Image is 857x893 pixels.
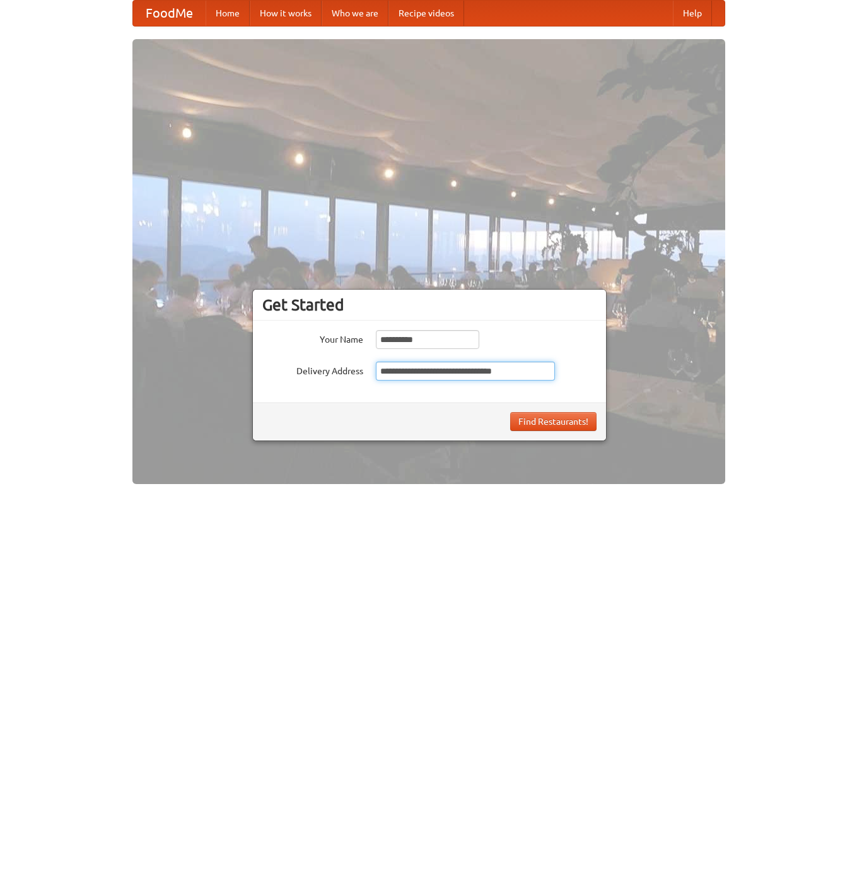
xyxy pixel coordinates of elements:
a: FoodMe [133,1,206,26]
a: Help [673,1,712,26]
a: How it works [250,1,322,26]
a: Who we are [322,1,388,26]
label: Your Name [262,330,363,346]
h3: Get Started [262,295,597,314]
button: Find Restaurants! [510,412,597,431]
a: Recipe videos [388,1,464,26]
label: Delivery Address [262,362,363,377]
a: Home [206,1,250,26]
